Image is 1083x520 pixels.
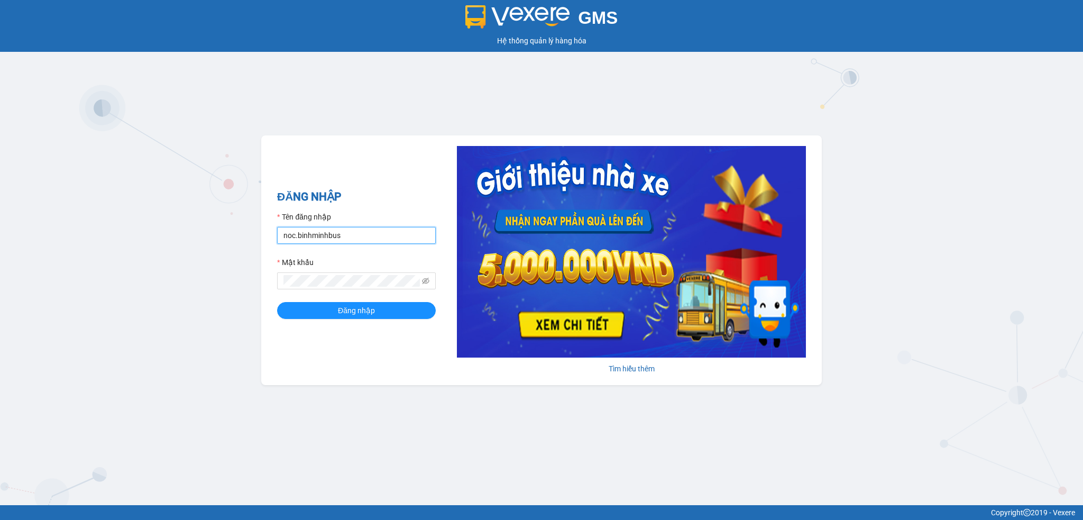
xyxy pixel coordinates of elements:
[422,277,429,285] span: eye-invisible
[277,257,314,268] label: Mật khẩu
[457,146,806,358] img: banner-0
[457,363,806,375] div: Tìm hiểu thêm
[338,305,375,316] span: Đăng nhập
[8,507,1075,518] div: Copyright 2019 - Vexere
[277,302,436,319] button: Đăng nhập
[277,211,331,223] label: Tên đăng nhập
[465,16,618,24] a: GMS
[283,275,420,287] input: Mật khẩu
[277,188,436,206] h2: ĐĂNG NHẬP
[1023,509,1031,516] span: copyright
[465,5,570,29] img: logo 2
[277,227,436,244] input: Tên đăng nhập
[578,8,618,28] span: GMS
[3,35,1080,47] div: Hệ thống quản lý hàng hóa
